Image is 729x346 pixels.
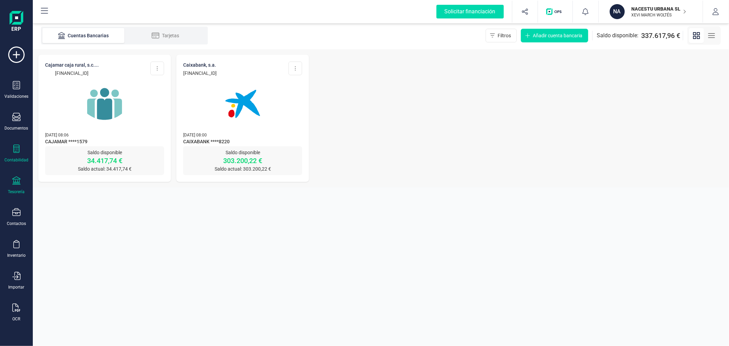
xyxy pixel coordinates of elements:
[486,29,517,42] button: Filtros
[7,253,26,258] div: Inventario
[10,11,23,33] img: Logo Finanedi
[428,1,512,23] button: Solicitar financiación
[533,32,582,39] span: Añadir cuenta bancaria
[546,8,564,15] img: Logo de OPS
[183,133,207,137] span: [DATE] 08:00
[138,32,193,39] div: Tarjetas
[436,5,504,18] div: Solicitar financiación
[5,125,28,131] div: Documentos
[521,29,588,42] button: Añadir cuenta bancaria
[542,1,568,23] button: Logo de OPS
[45,156,164,165] p: 34.417,74 €
[13,316,21,322] div: OCR
[632,5,686,12] p: NACESTU URBANA SL
[610,4,625,19] div: NA
[597,31,638,40] span: Saldo disponible:
[56,32,111,39] div: Cuentas Bancarias
[4,94,28,99] div: Validaciones
[183,156,302,165] p: 303.200,22 €
[4,157,28,163] div: Contabilidad
[45,149,164,156] p: Saldo disponible
[183,149,302,156] p: Saldo disponible
[45,70,99,77] p: [FINANCIAL_ID]
[183,165,302,172] p: Saldo actual: 303.200,22 €
[632,12,686,18] p: XEVI MARCH WOLTÉS
[183,70,217,77] p: [FINANCIAL_ID]
[45,133,69,137] span: [DATE] 08:06
[498,32,511,39] span: Filtros
[607,1,694,23] button: NANACESTU URBANA SLXEVI MARCH WOLTÉS
[45,165,164,172] p: Saldo actual: 34.417,74 €
[45,62,99,68] p: CAJAMAR CAJA RURAL, S.C....
[8,189,25,195] div: Tesorería
[183,62,217,68] p: CAIXABANK, S.A.
[641,31,680,40] span: 337.617,96 €
[7,221,26,226] div: Contactos
[9,284,25,290] div: Importar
